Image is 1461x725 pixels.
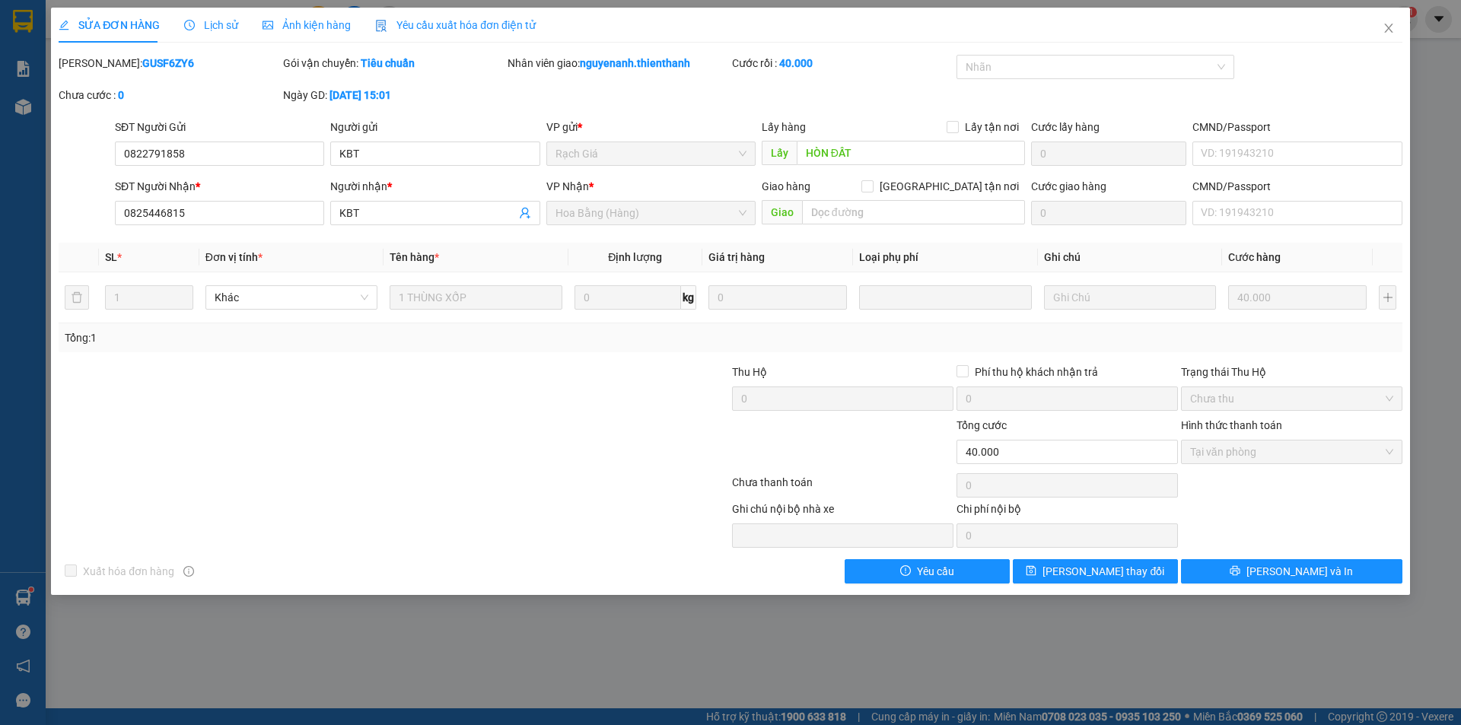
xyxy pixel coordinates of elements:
[1026,565,1036,577] span: save
[802,200,1025,224] input: Dọc đường
[59,20,69,30] span: edit
[874,178,1025,195] span: [GEOGRAPHIC_DATA] tận nơi
[215,286,368,309] span: Khác
[375,19,536,31] span: Yêu cầu xuất hóa đơn điện tử
[508,55,729,72] div: Nhân viên giao:
[184,19,238,31] span: Lịch sử
[1230,565,1240,577] span: printer
[708,251,765,263] span: Giá trị hàng
[555,142,746,165] span: Rạch Giá
[845,559,1010,583] button: exclamation-circleYêu cầu
[956,419,1007,431] span: Tổng cước
[115,119,324,135] div: SĐT Người Gửi
[956,501,1178,523] div: Chi phí nội bộ
[1190,387,1393,410] span: Chưa thu
[1181,364,1402,380] div: Trạng thái Thu Hộ
[65,285,89,310] button: delete
[283,87,505,103] div: Ngày GD:
[1367,8,1410,50] button: Close
[546,180,589,192] span: VP Nhận
[1228,251,1281,263] span: Cước hàng
[1246,563,1353,580] span: [PERSON_NAME] và In
[1192,119,1402,135] div: CMND/Passport
[1379,285,1396,310] button: plus
[608,251,662,263] span: Định lượng
[1031,201,1186,225] input: Cước giao hàng
[730,474,955,501] div: Chưa thanh toán
[183,566,194,577] span: info-circle
[1181,419,1282,431] label: Hình thức thanh toán
[580,57,690,69] b: nguyenanh.thienthanh
[65,329,564,346] div: Tổng: 1
[330,119,540,135] div: Người gửi
[969,364,1104,380] span: Phí thu hộ khách nhận trả
[797,141,1025,165] input: Dọc đường
[732,55,953,72] div: Cước rồi :
[762,121,806,133] span: Lấy hàng
[330,178,540,195] div: Người nhận
[681,285,696,310] span: kg
[59,55,280,72] div: [PERSON_NAME]:
[142,57,194,69] b: GUSF6ZY6
[1038,243,1222,272] th: Ghi chú
[1031,121,1100,133] label: Cước lấy hàng
[959,119,1025,135] span: Lấy tận nơi
[1031,180,1106,192] label: Cước giao hàng
[762,200,802,224] span: Giao
[1383,22,1395,34] span: close
[708,285,847,310] input: 0
[900,565,911,577] span: exclamation-circle
[361,57,415,69] b: Tiêu chuẩn
[105,251,117,263] span: SL
[779,57,813,69] b: 40.000
[1042,563,1164,580] span: [PERSON_NAME] thay đổi
[732,366,767,378] span: Thu Hộ
[1013,559,1178,583] button: save[PERSON_NAME] thay đổi
[115,178,324,195] div: SĐT Người Nhận
[1181,559,1402,583] button: printer[PERSON_NAME] và In
[263,20,273,30] span: picture
[853,243,1037,272] th: Loại phụ phí
[263,19,351,31] span: Ảnh kiện hàng
[1031,142,1186,166] input: Cước lấy hàng
[59,87,280,103] div: Chưa cước :
[546,119,756,135] div: VP gửi
[390,285,562,310] input: VD: Bàn, Ghế
[762,141,797,165] span: Lấy
[390,251,439,263] span: Tên hàng
[329,89,391,101] b: [DATE] 15:01
[1190,440,1393,463] span: Tại văn phòng
[184,20,195,30] span: clock-circle
[555,202,746,224] span: Hoa Bằng (Hàng)
[118,89,124,101] b: 0
[1044,285,1216,310] input: Ghi Chú
[59,19,160,31] span: SỬA ĐƠN HÀNG
[1192,178,1402,195] div: CMND/Passport
[917,563,954,580] span: Yêu cầu
[375,20,387,32] img: icon
[283,55,505,72] div: Gói vận chuyển:
[77,563,180,580] span: Xuất hóa đơn hàng
[519,207,531,219] span: user-add
[732,501,953,523] div: Ghi chú nội bộ nhà xe
[762,180,810,192] span: Giao hàng
[205,251,263,263] span: Đơn vị tính
[1228,285,1367,310] input: 0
